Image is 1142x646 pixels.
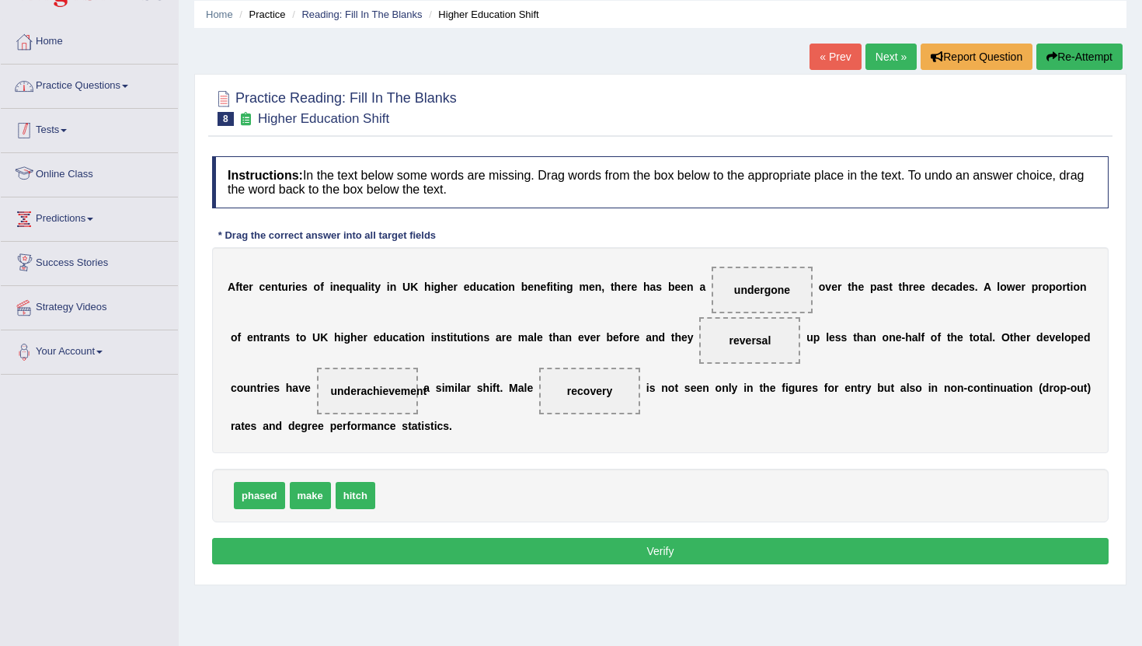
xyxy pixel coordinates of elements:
[1020,331,1026,344] b: e
[527,382,533,394] b: e
[729,334,771,347] span: reversal
[476,281,483,293] b: u
[668,382,675,394] b: o
[1061,331,1064,344] b: l
[317,368,418,414] span: Drop target
[288,281,292,293] b: r
[841,331,848,344] b: s
[869,331,876,344] b: n
[271,281,278,293] b: n
[477,331,484,344] b: n
[848,281,851,293] b: t
[1,286,178,325] a: Strategy Videos
[973,331,980,344] b: o
[483,281,489,293] b: c
[601,281,604,293] b: ,
[440,281,447,293] b: h
[546,281,550,293] b: f
[629,331,633,344] b: r
[1049,281,1056,293] b: p
[314,281,321,293] b: o
[458,382,461,394] b: l
[857,331,864,344] b: h
[258,111,389,126] small: Higher Education Shift
[374,331,380,344] b: e
[212,156,1109,208] h4: In the text below some words are missing. Drag words from the box below to the appropriate place ...
[984,281,991,293] b: A
[393,331,399,344] b: c
[363,331,367,344] b: r
[235,7,285,22] li: Practice
[687,281,694,293] b: n
[534,331,537,344] b: l
[950,281,956,293] b: a
[334,331,341,344] b: h
[534,281,541,293] b: n
[889,281,893,293] b: t
[527,281,534,293] b: e
[896,331,902,344] b: e
[883,331,890,344] b: o
[231,382,237,394] b: c
[722,382,729,394] b: n
[813,331,820,344] b: p
[584,331,590,344] b: v
[527,331,534,344] b: a
[1043,331,1050,344] b: e
[500,382,503,394] b: .
[301,281,308,293] b: s
[371,281,375,293] b: t
[553,281,557,293] b: t
[589,281,595,293] b: e
[228,169,303,182] b: Instructions:
[631,281,637,293] b: e
[1007,281,1015,293] b: w
[905,331,912,344] b: h
[901,331,905,344] b: -
[298,382,305,394] b: v
[643,281,650,293] b: h
[447,331,451,344] b: t
[339,281,346,293] b: e
[650,281,656,293] b: a
[734,284,790,296] span: undergone
[359,281,365,293] b: a
[566,281,573,293] b: g
[470,281,477,293] b: d
[825,281,831,293] b: v
[970,331,973,344] b: t
[218,112,234,126] span: 8
[212,228,442,243] div: * Drag the correct answer into all target fields
[493,382,496,394] b: f
[425,7,539,22] li: Higher Education Shift
[312,331,320,344] b: U
[454,382,458,394] b: i
[296,331,300,344] b: t
[278,281,282,293] b: t
[627,281,631,293] b: r
[675,331,682,344] b: h
[235,281,239,293] b: f
[461,382,467,394] b: a
[937,331,941,344] b: f
[549,331,553,344] b: t
[938,281,944,293] b: e
[305,382,311,394] b: e
[477,382,483,394] b: s
[1071,281,1074,293] b: i
[997,281,1000,293] b: l
[918,331,921,344] b: l
[231,331,238,344] b: o
[611,281,615,293] b: t
[1038,281,1042,293] b: r
[566,331,573,344] b: n
[1055,331,1061,344] b: e
[453,331,457,344] b: t
[595,281,602,293] b: n
[346,281,353,293] b: q
[273,331,280,344] b: n
[919,281,925,293] b: e
[483,331,489,344] b: s
[524,382,527,394] b: l
[508,281,515,293] b: n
